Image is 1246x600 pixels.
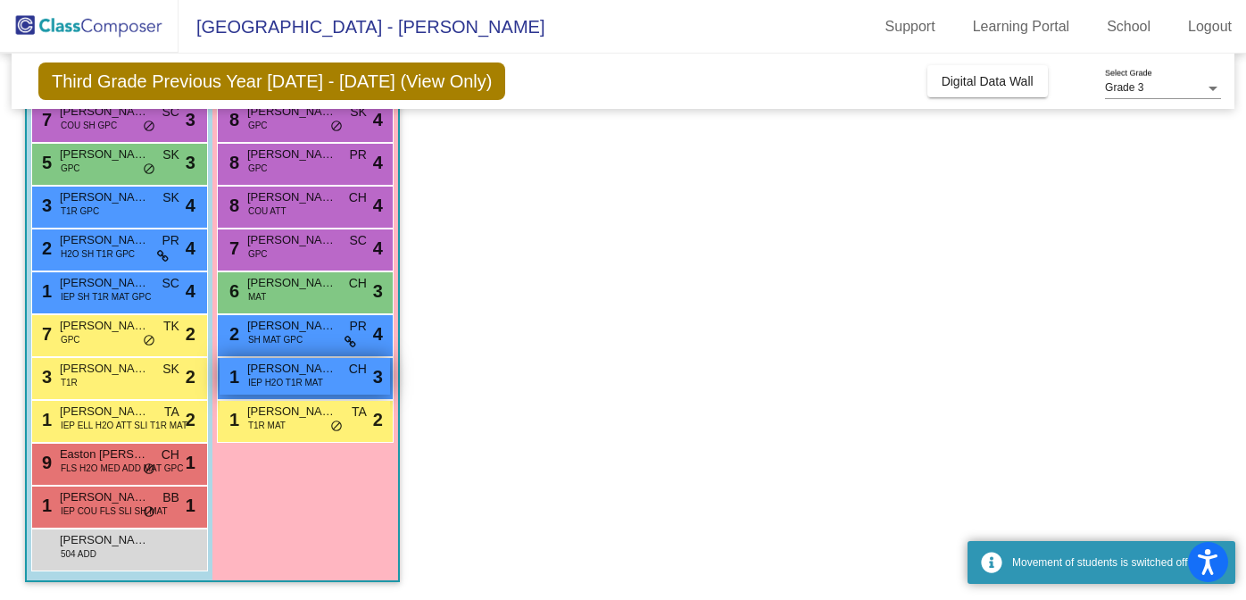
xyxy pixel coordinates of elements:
span: 2 [186,363,195,390]
a: School [1092,12,1165,41]
span: 1 [186,449,195,476]
span: 1 [225,410,239,429]
span: 6 [225,281,239,301]
span: 1 [37,496,52,515]
a: Logout [1174,12,1246,41]
span: 3 [186,106,195,133]
button: Digital Data Wall [927,65,1048,97]
span: H2O SH T1R GPC [61,247,135,261]
span: 3 [37,196,52,215]
span: 3 [37,367,52,387]
span: do_not_disturb_alt [143,120,155,134]
div: Movement of students is switched off [1012,554,1222,571]
span: 4 [186,278,195,304]
a: Support [871,12,950,41]
span: [PERSON_NAME] [60,188,149,206]
span: [PERSON_NAME] [60,146,149,163]
span: Grade 3 [1105,81,1143,94]
span: 8 [225,153,239,172]
span: do_not_disturb_alt [330,120,343,134]
span: MAT [248,290,266,304]
span: [PERSON_NAME] [247,360,336,378]
span: CH [349,188,367,207]
span: [GEOGRAPHIC_DATA] - [PERSON_NAME] [179,12,544,41]
span: [PERSON_NAME] [60,403,149,421]
span: do_not_disturb_alt [143,334,155,348]
span: [PERSON_NAME] [247,231,336,249]
span: T1R [61,376,78,389]
span: SK [350,103,367,121]
span: TK [163,317,179,336]
span: [PERSON_NAME] [247,103,336,121]
span: 4 [373,192,383,219]
span: [PERSON_NAME] [60,531,149,549]
span: 3 [373,363,383,390]
span: SK [162,188,179,207]
span: GPC [248,119,268,132]
span: 2 [186,406,195,433]
span: 7 [37,324,52,344]
span: SH MAT GPC [248,333,303,346]
span: IEP COU FLS SLI SH MAT [61,504,168,518]
span: do_not_disturb_alt [143,462,155,477]
span: [PERSON_NAME] [60,231,149,249]
span: [PERSON_NAME] [60,488,149,506]
span: 504 ADD [61,547,96,561]
span: 9 [37,453,52,472]
span: 3 [373,278,383,304]
span: Easton [PERSON_NAME] [60,446,149,463]
a: Learning Portal [959,12,1084,41]
span: 4 [373,149,383,176]
span: GPC [61,162,80,175]
span: FLS H2O MED ADD MAT GPC [61,462,183,475]
span: IEP ELL H2O ATT SLI T1R MAT [61,419,187,432]
span: T1R GPC [61,204,99,218]
span: BB [162,488,179,507]
span: IEP H2O T1R MAT [248,376,323,389]
span: [PERSON_NAME] [247,188,336,206]
span: 4 [373,106,383,133]
span: do_not_disturb_alt [143,162,155,177]
span: PR [349,146,366,164]
span: GPC [61,333,80,346]
span: 4 [373,235,383,262]
span: [PERSON_NAME] [247,274,336,292]
span: Third Grade Previous Year [DATE] - [DATE] (View Only) [38,62,506,100]
span: 2 [373,406,383,433]
span: T1R MAT [248,419,286,432]
span: CH [349,274,367,293]
span: 1 [37,281,52,301]
span: TA [352,403,367,421]
span: [PERSON_NAME] [60,317,149,335]
span: SC [162,103,179,121]
span: [PERSON_NAME] [247,317,336,335]
span: GPC [248,247,268,261]
span: 3 [186,149,195,176]
span: 8 [225,110,239,129]
span: PR [162,231,179,250]
span: 4 [186,235,195,262]
span: [PERSON_NAME] [247,403,336,421]
span: [PERSON_NAME] [60,360,149,378]
span: COU ATT [248,204,287,218]
span: do_not_disturb_alt [330,420,343,434]
span: COU SH GPC [61,119,117,132]
span: 2 [186,321,195,347]
span: 4 [186,192,195,219]
span: 5 [37,153,52,172]
span: 1 [186,492,195,519]
span: 1 [225,367,239,387]
span: PR [349,317,366,336]
span: do_not_disturb_alt [143,505,155,520]
span: 2 [225,324,239,344]
span: 7 [37,110,52,129]
span: [PERSON_NAME] [60,274,149,292]
span: 4 [373,321,383,347]
span: 2 [37,238,52,258]
span: SK [162,146,179,164]
span: CH [162,446,179,464]
span: Digital Data Wall [942,74,1034,88]
span: 1 [37,410,52,429]
span: SC [349,231,366,250]
span: [PERSON_NAME] [247,146,336,163]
